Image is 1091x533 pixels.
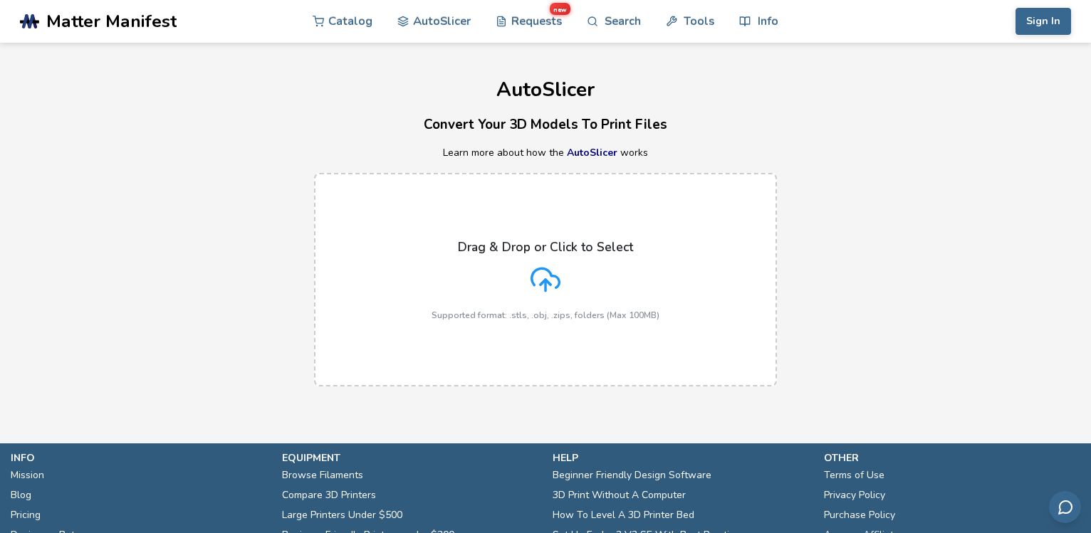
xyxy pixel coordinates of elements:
a: Terms of Use [824,465,884,485]
a: Browse Filaments [282,465,363,485]
a: 3D Print Without A Computer [553,485,686,505]
p: Supported format: .stls, .obj, .zips, folders (Max 100MB) [432,310,659,320]
a: Blog [11,485,31,505]
p: other [824,450,1081,465]
a: Pricing [11,505,41,525]
a: Large Printers Under $500 [282,505,402,525]
a: Privacy Policy [824,485,885,505]
button: Sign In [1016,8,1071,35]
a: Purchase Policy [824,505,895,525]
button: Send feedback via email [1049,491,1081,523]
a: Compare 3D Printers [282,485,376,505]
span: new [550,3,570,15]
p: Drag & Drop or Click to Select [458,240,633,254]
p: info [11,450,268,465]
a: Beginner Friendly Design Software [553,465,711,485]
p: help [553,450,810,465]
a: How To Level A 3D Printer Bed [553,505,694,525]
span: Matter Manifest [46,11,177,31]
a: Mission [11,465,44,485]
p: equipment [282,450,539,465]
a: AutoSlicer [567,146,617,159]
